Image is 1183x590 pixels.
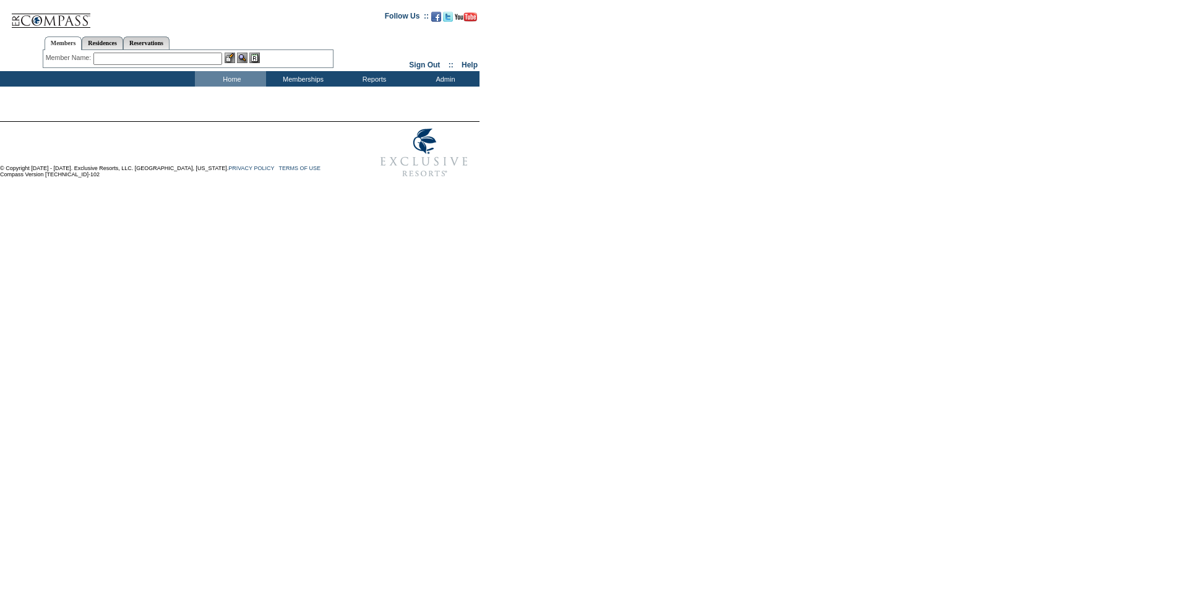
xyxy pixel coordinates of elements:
[369,122,480,184] img: Exclusive Resorts
[337,71,408,87] td: Reports
[443,12,453,22] img: Follow us on Twitter
[408,71,480,87] td: Admin
[46,53,93,63] div: Member Name:
[195,71,266,87] td: Home
[449,61,454,69] span: ::
[82,36,123,49] a: Residences
[455,15,477,23] a: Subscribe to our YouTube Channel
[266,71,337,87] td: Memberships
[249,53,260,63] img: Reservations
[462,61,478,69] a: Help
[279,165,321,171] a: TERMS OF USE
[455,12,477,22] img: Subscribe to our YouTube Channel
[11,3,91,28] img: Compass Home
[385,11,429,25] td: Follow Us ::
[443,15,453,23] a: Follow us on Twitter
[228,165,274,171] a: PRIVACY POLICY
[431,15,441,23] a: Become our fan on Facebook
[225,53,235,63] img: b_edit.gif
[45,36,82,50] a: Members
[237,53,247,63] img: View
[409,61,440,69] a: Sign Out
[123,36,170,49] a: Reservations
[431,12,441,22] img: Become our fan on Facebook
